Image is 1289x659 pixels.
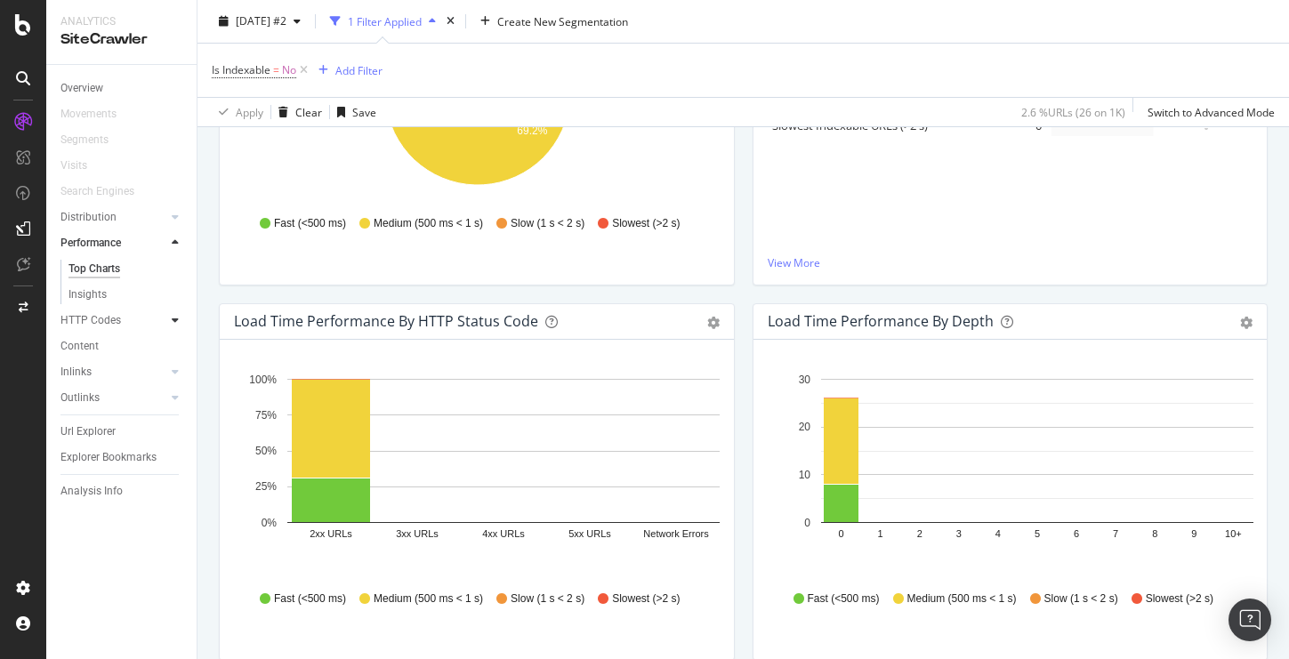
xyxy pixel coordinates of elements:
[877,528,882,539] text: 1
[330,98,376,126] button: Save
[60,482,123,501] div: Analysis Info
[60,79,103,98] div: Overview
[396,528,439,539] text: 3xx URLs
[707,317,720,329] div: gear
[482,528,525,539] text: 4xx URLs
[311,60,383,81] button: Add Filter
[1021,104,1125,119] div: 2.6 % URLs ( 26 on 1K )
[804,517,810,529] text: 0
[310,528,352,539] text: 2xx URLs
[60,448,157,467] div: Explorer Bookmarks
[916,528,922,539] text: 2
[1113,528,1118,539] text: 7
[1044,591,1118,607] span: Slow (1 s < 2 s)
[768,368,1253,575] svg: A chart.
[511,216,584,231] span: Slow (1 s < 2 s)
[60,337,184,356] a: Content
[60,208,117,227] div: Distribution
[798,374,810,386] text: 30
[274,591,346,607] span: Fast (<500 ms)
[612,591,680,607] span: Slowest (>2 s)
[1191,528,1196,539] text: 9
[271,98,322,126] button: Clear
[1146,591,1213,607] span: Slowest (>2 s)
[68,285,107,304] div: Insights
[768,312,994,330] div: Load Time Performance by Depth
[643,528,709,539] text: Network Errors
[443,12,458,30] div: times
[612,216,680,231] span: Slowest (>2 s)
[838,528,843,539] text: 0
[60,389,166,407] a: Outlinks
[68,260,120,278] div: Top Charts
[212,7,308,36] button: [DATE] #2
[234,368,720,575] svg: A chart.
[249,374,277,386] text: 100%
[798,421,810,433] text: 20
[473,7,635,36] button: Create New Segmentation
[255,480,277,493] text: 25%
[255,445,277,457] text: 50%
[348,13,422,28] div: 1 Filter Applied
[1140,98,1275,126] button: Switch to Advanced Mode
[60,105,117,124] div: Movements
[60,29,182,50] div: SiteCrawler
[60,157,105,175] a: Visits
[274,216,346,231] span: Fast (<500 ms)
[1148,104,1275,119] div: Switch to Advanced Mode
[1225,528,1242,539] text: 10+
[60,131,109,149] div: Segments
[255,409,277,422] text: 75%
[568,528,611,539] text: 5xx URLs
[212,62,270,77] span: Is Indexable
[352,104,376,119] div: Save
[60,157,87,175] div: Visits
[60,389,100,407] div: Outlinks
[60,482,184,501] a: Analysis Info
[798,469,810,481] text: 10
[60,337,99,356] div: Content
[955,528,961,539] text: 3
[68,260,184,278] a: Top Charts
[1240,317,1253,329] div: gear
[517,124,547,136] text: 69.2%
[808,591,880,607] span: Fast (<500 ms)
[497,13,628,28] span: Create New Segmentation
[236,13,286,28] span: 2025 Sep. 4th #2
[60,311,121,330] div: HTTP Codes
[1074,528,1079,539] text: 6
[374,591,483,607] span: Medium (500 ms < 1 s)
[995,528,1000,539] text: 4
[60,208,166,227] a: Distribution
[60,422,116,441] div: Url Explorer
[236,104,263,119] div: Apply
[295,104,322,119] div: Clear
[60,182,152,201] a: Search Engines
[1034,528,1039,539] text: 5
[273,62,279,77] span: =
[1229,599,1271,641] div: Open Intercom Messenger
[60,363,166,382] a: Inlinks
[212,98,263,126] button: Apply
[60,14,182,29] div: Analytics
[60,105,134,124] a: Movements
[282,58,296,83] span: No
[60,79,184,98] a: Overview
[262,517,278,529] text: 0%
[60,131,126,149] a: Segments
[772,117,928,133] a: Slowest Indexable URLs (>2 s)
[60,234,166,253] a: Performance
[60,311,166,330] a: HTTP Codes
[68,285,184,304] a: Insights
[335,62,383,77] div: Add Filter
[60,448,184,467] a: Explorer Bookmarks
[323,7,443,36] button: 1 Filter Applied
[511,591,584,607] span: Slow (1 s < 2 s)
[768,255,1253,270] a: View More
[60,182,134,201] div: Search Engines
[234,312,538,330] div: Load Time Performance by HTTP Status Code
[60,234,121,253] div: Performance
[60,422,184,441] a: Url Explorer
